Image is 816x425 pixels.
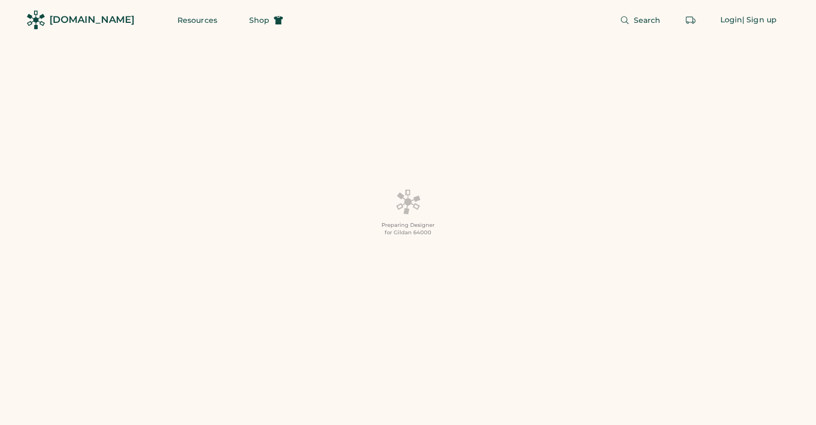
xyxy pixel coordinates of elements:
[742,15,777,25] div: | Sign up
[680,10,701,31] button: Retrieve an order
[395,189,421,215] img: Platens-Black-Loader-Spin-rich%20black.webp
[720,15,743,25] div: Login
[27,11,45,29] img: Rendered Logo - Screens
[249,16,269,24] span: Shop
[634,16,661,24] span: Search
[607,10,674,31] button: Search
[165,10,230,31] button: Resources
[236,10,296,31] button: Shop
[381,222,435,236] div: Preparing Designer for Gildan 64000
[49,13,134,27] div: [DOMAIN_NAME]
